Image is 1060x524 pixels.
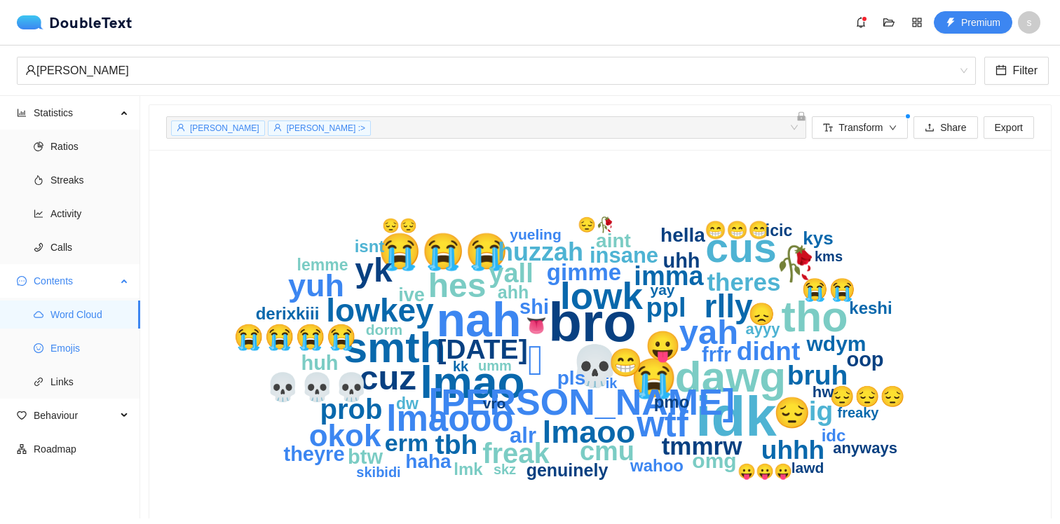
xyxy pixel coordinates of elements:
text: 😁 [609,346,643,379]
text: lowk [560,275,643,317]
span: Share [940,120,966,135]
span: Calls [50,233,129,261]
span: cloud [34,310,43,319]
text: idc [822,426,846,445]
text: insane [590,243,658,268]
text: ive [398,284,425,305]
text: yah [679,313,738,351]
span: apartment [17,444,27,454]
text: tbh [435,429,478,460]
text: ayyy [746,320,781,338]
text: wdym [806,332,866,355]
text: skibidi [356,464,400,480]
text: erm [385,429,428,456]
span: Export [995,120,1023,135]
text: uhh [662,249,700,272]
text: 👅 [526,315,547,336]
button: appstore [906,11,928,34]
text: hella [660,224,705,246]
text: yk [355,251,393,289]
text: lmao [420,357,524,408]
text: tmmrw [662,432,743,460]
text: lowkey [326,292,434,329]
text: theres [707,268,780,296]
span: Streaks [50,166,129,194]
text: 💀💀💀 [266,371,369,404]
text: dorm [366,322,403,338]
button: bell [850,11,872,34]
text: lmaoo [543,414,636,450]
span: down [889,124,897,133]
span: Derrick [25,57,967,84]
text: bro [548,291,637,353]
text: idk [695,385,777,448]
text: ahh [498,282,529,302]
div: DoubleText [17,15,132,29]
text: cus [705,225,777,271]
span: phone [34,242,43,252]
text: lmk [454,460,483,478]
button: Export [984,116,1034,139]
text: didnt [737,337,800,366]
text: dawg [675,352,786,401]
text: 😭 [630,355,678,401]
text: 😞 [748,301,775,327]
text: omg [692,449,736,472]
text: 😔🥀 [578,216,615,234]
text: nah [437,293,522,346]
button: thunderboltPremium [934,11,1012,34]
text: 🫩 [528,336,543,384]
text: cuz [359,359,416,397]
text: 😁😁😁 [705,219,770,241]
text: derixkiii [256,304,320,323]
text: anyways [833,439,897,457]
span: Behaviour [34,401,116,429]
text: 😔😔😔 [829,385,906,409]
text: okok [309,418,381,453]
span: upload [925,123,935,134]
span: user [25,64,36,76]
span: thunderbolt [946,18,956,29]
text: huzzah [498,237,583,266]
span: appstore [906,17,927,28]
span: Ratios [50,132,129,160]
text: tho [782,293,848,340]
text: pmo [654,392,690,411]
span: heart [17,411,27,420]
text: vro [483,395,506,411]
span: [PERSON_NAME] :> [287,123,365,133]
button: font-sizeTransformdown [812,116,908,139]
text: imma [634,261,704,291]
span: folder-open [878,17,899,28]
text: isnt [355,237,385,256]
text: frfr [702,343,731,366]
a: logoDoubleText [17,15,132,29]
span: user [177,123,185,132]
span: Activity [50,200,129,228]
span: Statistics [34,99,116,127]
text: wahoo [630,456,684,475]
span: [PERSON_NAME] [190,123,259,133]
img: logo [17,15,49,29]
text: yall [489,258,533,288]
text: pls [557,367,585,389]
span: lock [796,111,806,121]
text: freak [482,438,550,469]
text: ik [606,375,618,391]
text: dw [396,394,419,413]
text: 🥀 [775,244,817,284]
text: [DATE] [437,334,527,364]
text: kk [453,359,469,374]
text: 😭😭 [801,277,856,303]
text: hw [813,383,834,401]
button: calendarFilter [984,57,1049,85]
button: folder-open [878,11,900,34]
text: 😭😭😭 [378,230,509,273]
text: yay [650,282,674,298]
text: yueling [510,226,562,242]
span: bar-chart [17,108,27,118]
span: smile [34,343,43,353]
text: yuh [288,268,344,303]
span: line-chart [34,209,43,219]
text: [PERSON_NAME] [429,382,735,422]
